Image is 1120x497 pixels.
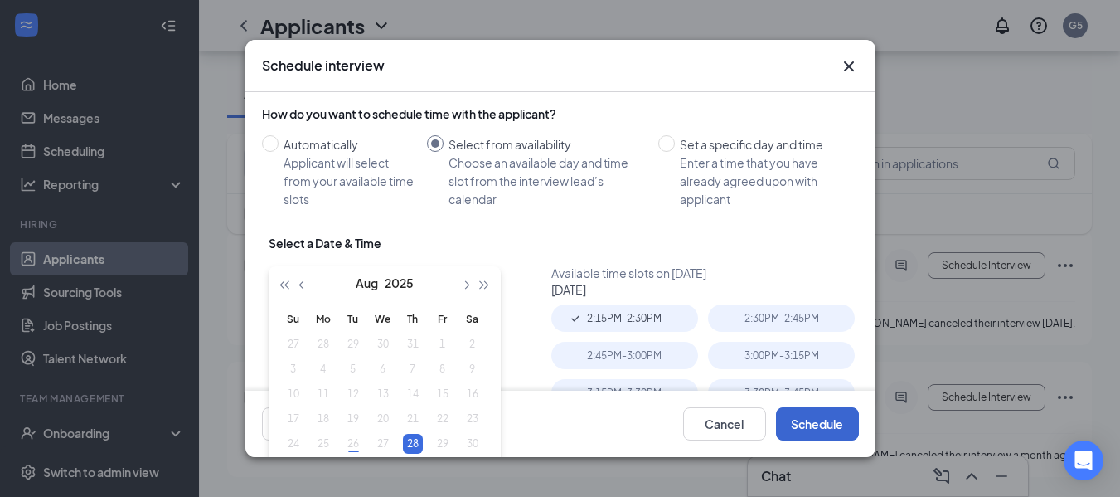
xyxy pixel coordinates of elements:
[398,431,428,456] td: 2025-08-28
[551,281,865,298] div: [DATE]
[448,153,645,208] div: Choose an available day and time slot from the interview lead’s calendar
[569,312,582,325] svg: Checkmark
[683,407,766,441] button: Cancel
[262,105,859,122] div: How do you want to schedule time with the applicant?
[284,153,414,208] div: Applicant will select from your available time slots
[262,407,433,441] button: EyePreview notification
[356,266,378,300] button: Aug
[708,379,855,407] div: 3:30PM - 3:45PM
[428,307,458,332] th: Fr
[708,305,855,332] div: 2:30PM - 2:45PM
[680,153,846,208] div: Enter a time that you have already agreed upon with applicant
[398,307,428,332] th: Th
[269,235,381,251] div: Select a Date & Time
[338,307,368,332] th: Tu
[680,135,846,153] div: Set a specific day and time
[385,266,414,300] button: 2025
[458,307,487,332] th: Sa
[839,56,859,76] button: Close
[448,135,645,153] div: Select from availability
[262,56,385,75] h3: Schedule interview
[776,407,859,441] button: Schedule
[708,342,855,369] div: 3:00PM - 3:15PM
[551,342,698,369] div: 2:45PM - 3:00PM
[551,265,865,281] div: Available time slots on [DATE]
[403,434,423,454] div: 28
[551,379,698,407] div: 3:15PM - 3:30PM
[284,135,414,153] div: Automatically
[308,307,338,332] th: Mo
[551,305,698,332] div: 2:15PM - 2:30PM
[839,56,859,76] svg: Cross
[1064,441,1103,480] div: Open Intercom Messenger
[279,307,308,332] th: Su
[368,307,398,332] th: We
